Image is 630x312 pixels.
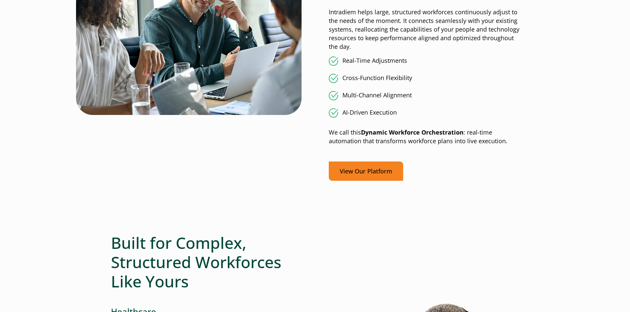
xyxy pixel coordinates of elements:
li: Cross-Function Flexibility [329,74,519,83]
a: View Our Platform [329,161,403,181]
h2: Built for Complex, Structured Workforces Like Yours [111,233,315,291]
li: Multi-Channel Alignment [329,91,519,100]
p: Intradiem helps large, structured workforces continuously adjust to the needs of the moment. It c... [329,8,519,51]
strong: Dynamic Workforce Orchestration [361,128,464,136]
p: We call this : real-time automation that transforms workforce plans into live execution. [329,128,519,146]
li: AI-Driven Execution [329,108,519,118]
li: Real-Time Adjustments [329,56,519,66]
